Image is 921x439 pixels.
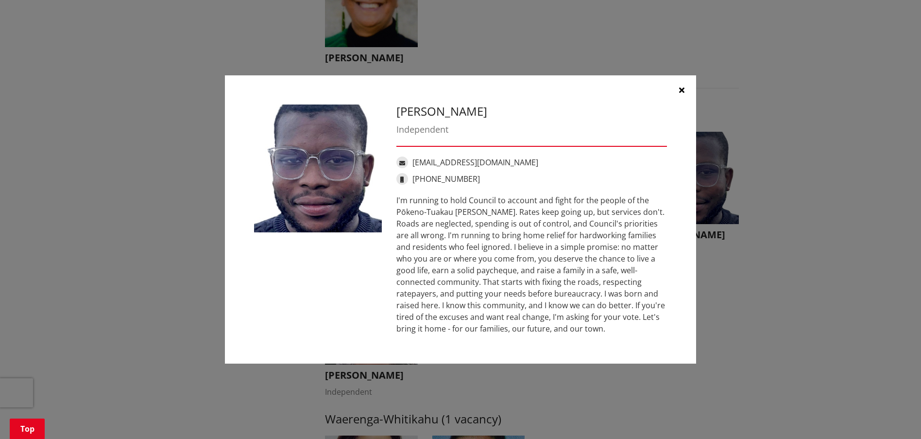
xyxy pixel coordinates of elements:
[396,105,667,119] h3: [PERSON_NAME]
[396,194,667,334] div: I'm running to hold Council to account and fight for the people of the Pōkeno-Tuakau [PERSON_NAME...
[10,419,45,439] a: Top
[412,157,538,168] a: [EMAIL_ADDRESS][DOMAIN_NAME]
[396,123,667,136] div: Independent
[876,398,911,433] iframe: Messenger Launcher
[254,105,382,232] img: WO-W-TP__RODRIGUES_F__FYycs
[412,174,480,184] a: [PHONE_NUMBER]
